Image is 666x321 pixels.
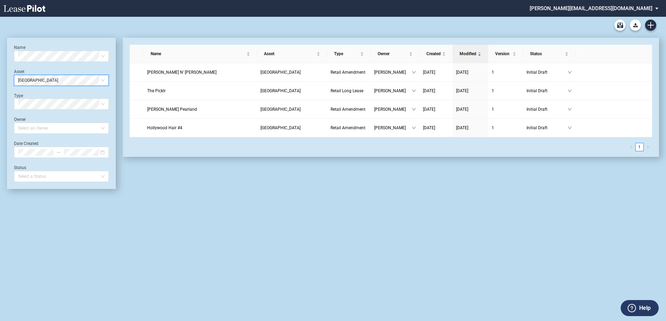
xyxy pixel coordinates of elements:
[453,45,488,63] th: Modified
[456,106,485,113] a: [DATE]
[260,106,324,113] a: [GEOGRAPHIC_DATA]
[144,45,257,63] th: Name
[426,50,441,57] span: Created
[374,124,412,131] span: [PERSON_NAME]
[644,143,652,151] button: right
[488,45,523,63] th: Version
[260,107,301,112] span: Pearland Plaza
[412,126,416,130] span: down
[147,125,182,130] span: Hollywood Hair #4
[260,69,324,76] a: [GEOGRAPHIC_DATA]
[14,93,23,98] label: Type
[56,150,61,155] span: swap-right
[151,50,245,57] span: Name
[147,69,254,76] a: [PERSON_NAME] N’ [PERSON_NAME]
[636,143,643,151] a: 1
[331,70,365,75] span: Retail Amendment
[492,88,494,93] span: 1
[423,88,435,93] span: [DATE]
[456,124,485,131] a: [DATE]
[423,69,449,76] a: [DATE]
[331,69,367,76] a: Retail Amendment
[492,125,494,130] span: 1
[456,70,468,75] span: [DATE]
[147,124,254,131] a: Hollywood Hair #4
[260,87,324,94] a: [GEOGRAPHIC_DATA]
[147,70,217,75] span: Rick N’ Morty
[527,124,568,131] span: Initial Draft
[627,143,635,151] button: left
[147,87,254,94] a: The Picklr
[331,88,363,93] span: Retail Long Lease
[628,20,643,31] md-menu: Download Blank Form List
[334,50,359,57] span: Type
[492,106,520,113] a: 1
[423,106,449,113] a: [DATE]
[331,107,365,112] span: Retail Amendment
[331,106,367,113] a: Retail Amendment
[14,141,38,146] label: Date Created
[492,87,520,94] a: 1
[568,126,572,130] span: down
[456,69,485,76] a: [DATE]
[378,50,408,57] span: Owner
[646,145,650,149] span: right
[374,106,412,113] span: [PERSON_NAME]
[56,150,61,155] span: to
[456,125,468,130] span: [DATE]
[456,107,468,112] span: [DATE]
[260,124,324,131] a: [GEOGRAPHIC_DATA]
[419,45,453,63] th: Created
[621,300,659,316] button: Help
[492,69,520,76] a: 1
[412,70,416,74] span: down
[523,45,575,63] th: Status
[645,20,656,31] a: Create new document
[260,88,301,93] span: Pearland Plaza
[630,20,641,31] button: Download Blank Form
[527,106,568,113] span: Initial Draft
[331,124,367,131] a: Retail Amendment
[614,20,626,31] a: Archive
[568,89,572,93] span: down
[644,143,652,151] li: Next Page
[423,124,449,131] a: [DATE]
[260,70,301,75] span: Pearland Plaza
[423,70,435,75] span: [DATE]
[568,70,572,74] span: down
[412,107,416,111] span: down
[147,88,166,93] span: The Picklr
[423,107,435,112] span: [DATE]
[331,125,365,130] span: Retail Amendment
[495,50,511,57] span: Version
[14,165,26,170] label: Status
[18,75,105,86] span: Pearland Plaza
[14,117,26,122] label: Owner
[456,87,485,94] a: [DATE]
[629,145,633,149] span: left
[456,88,468,93] span: [DATE]
[460,50,476,57] span: Modified
[568,107,572,111] span: down
[627,143,635,151] li: Previous Page
[331,87,367,94] a: Retail Long Lease
[257,45,327,63] th: Asset
[423,125,435,130] span: [DATE]
[527,87,568,94] span: Initial Draft
[492,124,520,131] a: 1
[412,89,416,93] span: down
[371,45,419,63] th: Owner
[374,69,412,76] span: [PERSON_NAME]
[260,125,301,130] span: Pearland Plaza
[327,45,371,63] th: Type
[527,69,568,76] span: Initial Draft
[492,107,494,112] span: 1
[147,106,254,113] a: [PERSON_NAME] Pearland
[147,107,197,112] span: Gracie Barra Pearland
[14,45,25,50] label: Name
[492,70,494,75] span: 1
[530,50,563,57] span: Status
[639,304,651,313] label: Help
[264,50,315,57] span: Asset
